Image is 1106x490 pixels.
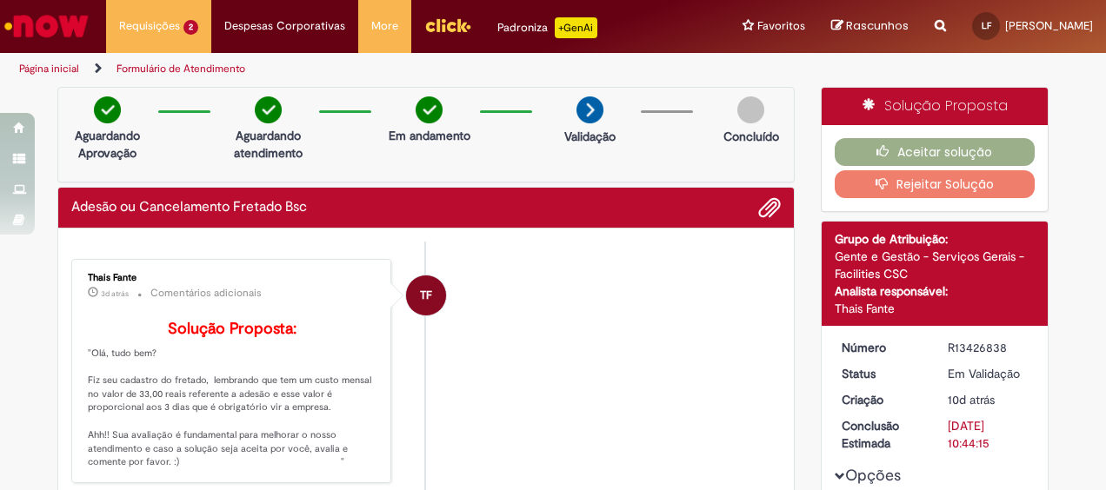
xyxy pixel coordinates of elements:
[564,128,616,145] p: Validação
[555,17,597,38] p: +GenAi
[119,17,180,35] span: Requisições
[835,138,1036,166] button: Aceitar solução
[150,286,262,301] small: Comentários adicionais
[71,200,307,215] h2: Adesão ou Cancelamento Fretado Bsc Histórico de tíquete
[831,18,909,35] a: Rascunhos
[758,196,781,219] button: Adicionar anexos
[982,20,991,31] span: LF
[406,275,446,315] div: Thais Fante
[948,392,995,407] span: 10d atrás
[1005,18,1093,33] span: [PERSON_NAME]
[835,230,1036,248] div: Grupo de Atribuição:
[101,288,129,299] time: 25/08/2025 16:04:11
[88,321,377,469] p: "Olá, tudo bem? Fiz seu cadastro do fretado, lembrando que tem um custo mensal no valor de 33,00 ...
[757,17,805,35] span: Favoritos
[420,275,432,316] span: TF
[183,20,198,35] span: 2
[948,339,1029,356] div: R13426838
[13,53,724,85] ul: Trilhas de página
[576,96,603,123] img: arrow-next.png
[416,96,443,123] img: check-circle-green.png
[846,17,909,34] span: Rascunhos
[829,365,936,382] dt: Status
[835,170,1036,198] button: Rejeitar Solução
[65,127,150,162] p: Aguardando Aprovação
[94,96,121,123] img: check-circle-green.png
[117,62,245,76] a: Formulário de Atendimento
[424,12,471,38] img: click_logo_yellow_360x200.png
[829,417,936,452] dt: Conclusão Estimada
[835,282,1036,300] div: Analista responsável:
[168,319,296,339] b: Solução Proposta:
[948,365,1029,382] div: Em Validação
[389,127,470,144] p: Em andamento
[88,273,377,283] div: Thais Fante
[835,300,1036,317] div: Thais Fante
[255,96,282,123] img: check-circle-green.png
[371,17,398,35] span: More
[2,9,91,43] img: ServiceNow
[948,391,1029,408] div: 19/08/2025 08:24:51
[226,127,310,162] p: Aguardando atendimento
[737,96,764,123] img: img-circle-grey.png
[101,288,129,299] span: 3d atrás
[822,88,1049,125] div: Solução Proposta
[948,417,1029,452] div: [DATE] 10:44:15
[723,128,779,145] p: Concluído
[829,339,936,356] dt: Número
[19,62,79,76] a: Página inicial
[835,248,1036,282] div: Gente e Gestão - Serviços Gerais - Facilities CSC
[497,17,597,38] div: Padroniza
[224,17,345,35] span: Despesas Corporativas
[829,391,936,408] dt: Criação
[948,392,995,407] time: 19/08/2025 08:24:51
